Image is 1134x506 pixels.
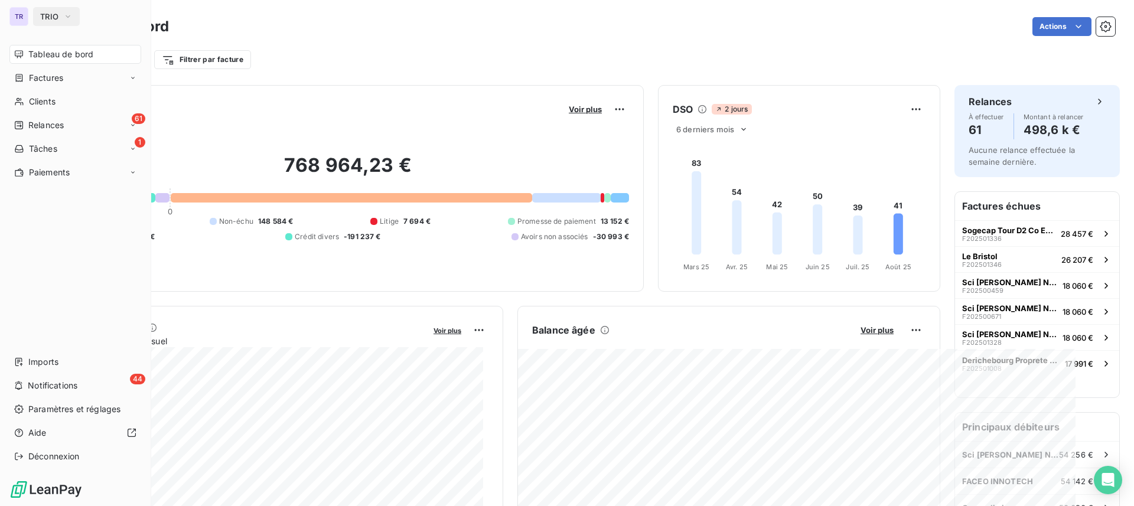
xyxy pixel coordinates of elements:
[955,324,1119,350] button: Sci [PERSON_NAME] Nbim Co Constructa AMF20250132818 060 €
[955,220,1119,246] button: Sogecap Tour D2 Co EssetF20250133628 457 €
[28,380,77,391] span: Notifications
[1063,307,1093,316] span: 18 060 €
[258,216,293,227] span: 148 584 €
[130,374,145,384] span: 44
[28,48,93,60] span: Tableau de bord
[430,325,465,335] button: Voir plus
[885,263,911,271] tspan: Août 25
[565,104,605,115] button: Voir plus
[593,231,629,242] span: -30 993 €
[29,143,57,155] span: Tâches
[1061,476,1093,486] span: 54 142 €
[154,50,251,69] button: Filtrer par facture
[962,313,1001,320] span: F202500671
[766,263,788,271] tspan: Mai 25
[969,145,1075,167] span: Aucune relance effectuée la semaine dernière.
[962,303,1058,313] span: Sci [PERSON_NAME] Nbim Co Constructa AM
[521,231,588,242] span: Avoirs non associés
[962,252,998,261] span: Le Bristol
[28,119,64,131] span: Relances
[132,113,145,124] span: 61
[955,272,1119,298] button: Sci [PERSON_NAME] Nbim Co Constructa AMF20250045918 060 €
[28,356,58,368] span: Imports
[403,216,431,227] span: 7 694 €
[9,352,141,371] a: Imports
[962,329,1058,339] span: Sci [PERSON_NAME] Nbim Co Constructa AM
[40,12,58,21] span: TRIO
[1024,120,1084,139] h4: 498,6 k €
[28,427,47,439] span: Aide
[9,400,141,419] a: Paramètres et réglages
[9,7,28,26] div: TR
[9,68,141,87] a: Factures
[1063,333,1093,342] span: 18 060 €
[344,231,381,242] span: -191 237 €
[969,94,1012,109] h6: Relances
[1065,359,1093,368] span: 17 991 €
[9,423,141,442] a: Aide
[955,298,1119,324] button: Sci [PERSON_NAME] Nbim Co Constructa AMF20250067118 060 €
[1061,255,1093,265] span: 26 207 €
[434,327,461,335] span: Voir plus
[806,263,830,271] tspan: Juin 25
[1063,281,1093,290] span: 18 060 €
[295,231,339,242] span: Crédit divers
[29,96,56,107] span: Clients
[962,226,1056,235] span: Sogecap Tour D2 Co Esset
[380,216,399,227] span: Litige
[219,216,253,227] span: Non-échu
[969,120,1004,139] h4: 61
[29,72,63,84] span: Factures
[962,278,1058,287] span: Sci [PERSON_NAME] Nbim Co Constructa AM
[28,403,120,415] span: Paramètres et réglages
[9,92,141,111] a: Clients
[67,154,629,189] h2: 768 964,23 €
[9,116,141,135] a: 61Relances
[135,137,145,148] span: 1
[955,246,1119,272] button: Le BristolF20250134626 207 €
[9,480,83,499] img: Logo LeanPay
[962,235,1002,242] span: F202501336
[712,104,751,115] span: 2 jours
[857,325,897,335] button: Voir plus
[569,105,602,114] span: Voir plus
[28,450,80,462] span: Déconnexion
[846,263,869,271] tspan: Juil. 25
[683,263,709,271] tspan: Mars 25
[676,125,734,134] span: 6 derniers mois
[1032,17,1091,36] button: Actions
[168,207,172,216] span: 0
[726,263,748,271] tspan: Avr. 25
[1024,113,1084,120] span: Montant à relancer
[962,339,1002,346] span: F202501328
[962,261,1002,268] span: F202501346
[861,325,894,335] span: Voir plus
[517,216,596,227] span: Promesse de paiement
[673,102,693,116] h6: DSO
[601,216,629,227] span: 13 152 €
[67,335,425,347] span: Chiffre d'affaires mensuel
[962,287,1003,294] span: F202500459
[29,167,70,178] span: Paiements
[1094,466,1122,494] div: Open Intercom Messenger
[9,163,141,182] a: Paiements
[532,323,595,337] h6: Balance âgée
[969,113,1004,120] span: À effectuer
[1059,450,1093,459] span: 54 256 €
[9,139,141,158] a: 1Tâches
[1061,229,1093,239] span: 28 457 €
[955,192,1119,220] h6: Factures échues
[9,45,141,64] a: Tableau de bord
